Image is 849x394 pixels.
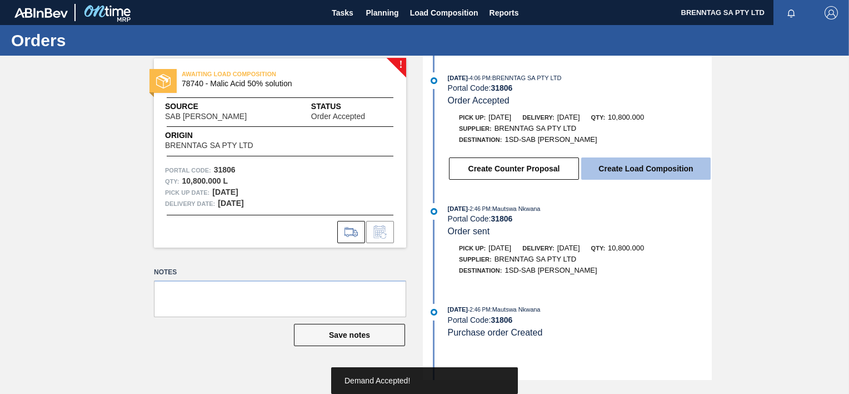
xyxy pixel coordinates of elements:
span: Purchase order Created [448,328,543,337]
span: : Mautswa Nkwana [491,306,541,313]
div: Portal Code: [448,316,712,324]
span: [DATE] [488,244,511,252]
span: - 4:06 PM [468,75,491,81]
label: Notes [154,264,406,280]
button: Create Counter Proposal [449,157,579,180]
img: atual [431,208,437,215]
div: Go to Load Composition [337,221,365,243]
span: Origin [165,130,281,141]
span: Status [311,101,395,112]
span: - 2:46 PM [468,307,491,313]
span: Qty: [591,245,605,252]
span: Order sent [448,226,490,236]
span: Destination: [459,136,502,143]
strong: [DATE] [212,188,238,196]
span: [DATE] [448,75,468,81]
img: TNhmsLtSVTkK8tSr43FrP2fwEKptu5GPRR3wAAAABJRU5ErkJggg== [14,8,68,18]
strong: [DATE] [218,199,243,208]
span: Delivery: [522,114,554,121]
span: 10,800.000 [608,244,644,252]
div: Inform order change [366,221,394,243]
div: Portal Code: [448,83,712,92]
span: BRENNTAG SA PTY LTD [495,124,576,132]
span: Supplier: [459,256,492,263]
span: : BRENNTAG SA PTY LTD [491,75,562,81]
span: : Mautswa Nkwana [491,205,541,212]
span: Portal Code: [165,165,211,176]
strong: 31806 [214,165,236,174]
span: Reports [490,6,519,19]
span: Demand Accepted! [344,376,410,385]
span: SAB [PERSON_NAME] [165,112,247,121]
strong: 31806 [491,214,512,223]
span: Planning [366,6,399,19]
span: [DATE] [488,113,511,121]
span: [DATE] [448,205,468,212]
span: [DATE] [557,244,580,252]
span: Pick up: [459,245,486,252]
span: Supplier: [459,125,492,132]
span: Qty: [591,114,605,121]
img: status [156,74,171,88]
span: 10,800.000 [608,113,644,121]
div: Portal Code: [448,214,712,223]
span: Delivery Date: [165,198,215,209]
strong: 10,800.000 L [182,176,228,185]
img: atual [431,77,437,84]
span: 78740 - Malic Acid 50% solution [182,80,383,88]
span: Pick up: [459,114,486,121]
button: Create Load Composition [581,157,711,180]
span: Pick up Date: [165,187,209,198]
span: Load Composition [410,6,478,19]
button: Save notes [294,324,405,346]
strong: 31806 [491,316,512,324]
span: Source [165,101,280,112]
span: 1SD-SAB [PERSON_NAME] [505,266,597,274]
span: [DATE] [448,306,468,313]
span: Qty : [165,176,179,187]
span: 1SD-SAB [PERSON_NAME] [505,135,597,144]
span: - 2:46 PM [468,206,491,212]
img: Logout [825,6,838,19]
span: [DATE] [557,113,580,121]
button: Notifications [773,5,809,21]
span: Order Accepted [448,96,510,105]
span: Order Accepted [311,112,365,121]
span: AWAITING LOAD COMPOSITION [182,68,337,80]
span: BRENNTAG SA PTY LTD [495,255,576,263]
span: Delivery: [522,245,554,252]
img: atual [431,309,437,316]
span: Destination: [459,267,502,274]
span: BRENNTAG SA PTY LTD [165,141,253,150]
strong: 31806 [491,83,512,92]
span: Tasks [331,6,355,19]
h1: Orders [11,34,208,47]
